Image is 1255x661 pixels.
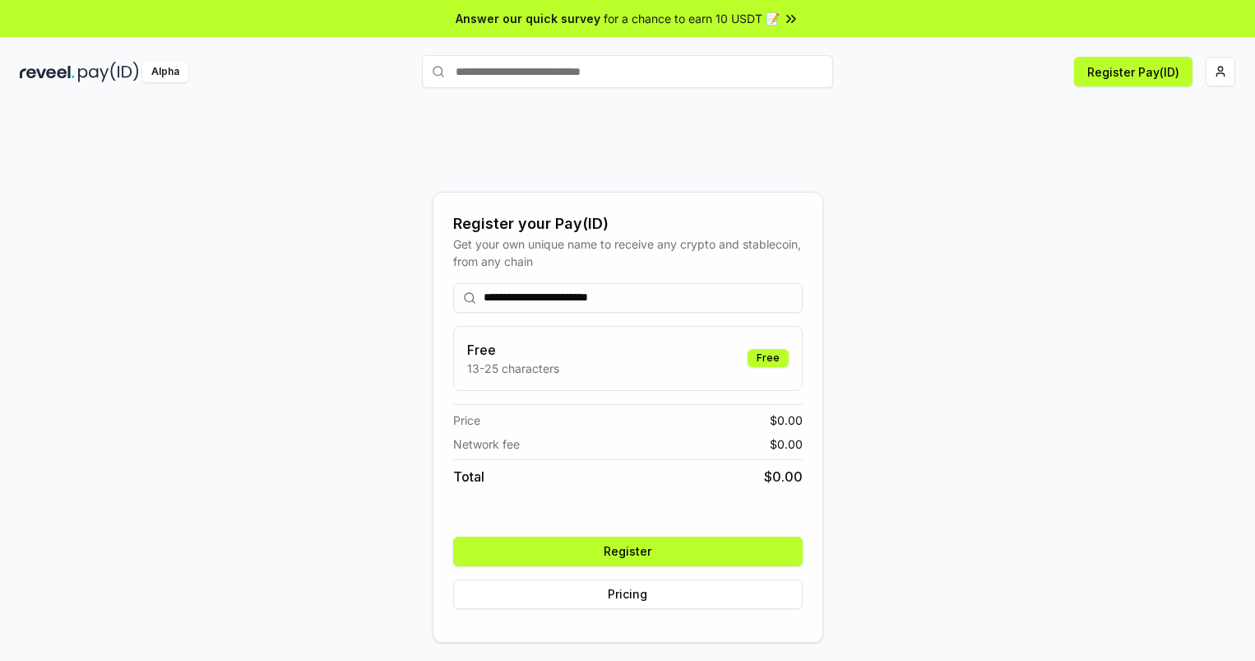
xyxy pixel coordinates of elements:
[20,62,75,82] img: reveel_dark
[770,435,803,453] span: $ 0.00
[142,62,188,82] div: Alpha
[453,580,803,609] button: Pricing
[770,412,803,429] span: $ 0.00
[453,412,480,429] span: Price
[78,62,139,82] img: pay_id
[764,467,803,486] span: $ 0.00
[467,340,559,360] h3: Free
[453,235,803,270] div: Get your own unique name to receive any crypto and stablecoin, from any chain
[748,349,789,367] div: Free
[604,10,780,27] span: for a chance to earn 10 USDT 📝
[1074,57,1192,86] button: Register Pay(ID)
[467,360,559,377] p: 13-25 characters
[453,435,520,453] span: Network fee
[453,467,484,486] span: Total
[453,212,803,235] div: Register your Pay(ID)
[453,537,803,566] button: Register
[456,10,600,27] span: Answer our quick survey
